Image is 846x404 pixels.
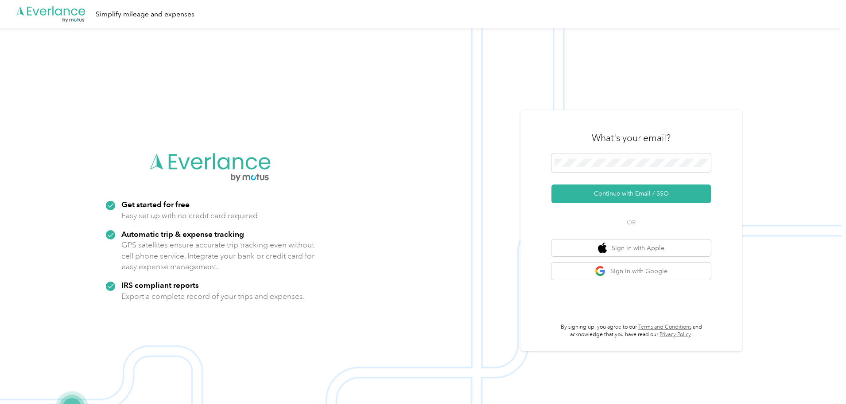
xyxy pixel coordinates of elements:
[551,184,711,203] button: Continue with Email / SSO
[551,263,711,280] button: google logoSign in with Google
[121,291,305,302] p: Export a complete record of your trips and expenses.
[660,331,691,338] a: Privacy Policy
[638,324,691,330] a: Terms and Conditions
[592,132,671,144] h3: What's your email?
[551,323,711,339] p: By signing up, you agree to our and acknowledge that you have read our .
[595,266,606,277] img: google logo
[551,239,711,257] button: apple logoSign in with Apple
[121,229,244,239] strong: Automatic trip & expense tracking
[121,210,258,221] p: Easy set up with no credit card required
[121,200,190,209] strong: Get started for free
[96,9,194,20] div: Simplify mileage and expenses
[598,243,607,254] img: apple logo
[121,239,315,272] p: GPS satellites ensure accurate trip tracking even without cell phone service. Integrate your bank...
[121,280,199,290] strong: IRS compliant reports
[616,218,647,227] span: OR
